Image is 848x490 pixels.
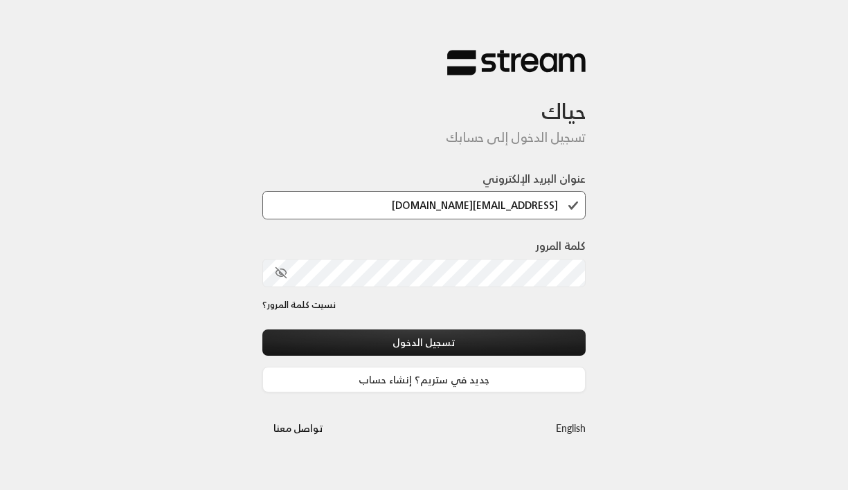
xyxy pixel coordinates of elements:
[447,49,586,76] img: Stream Logo
[262,130,586,145] h5: تسجيل الدخول إلى حسابك
[262,191,586,219] input: اكتب بريدك الإلكتروني هنا
[262,329,586,355] button: تسجيل الدخول
[262,76,586,124] h3: حياك
[262,415,335,441] button: تواصل معنا
[269,261,293,284] button: toggle password visibility
[536,237,586,254] label: كلمة المرور
[482,170,586,187] label: عنوان البريد الإلكتروني
[556,415,586,441] a: English
[262,367,586,392] a: جديد في ستريم؟ إنشاء حساب
[262,419,335,437] a: تواصل معنا
[262,298,336,312] a: نسيت كلمة المرور؟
